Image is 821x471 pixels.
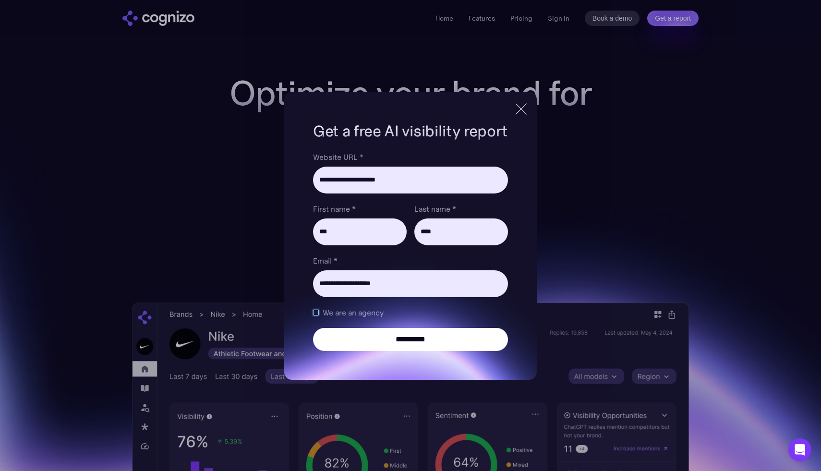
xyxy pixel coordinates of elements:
form: Brand Report Form [313,151,508,351]
label: Website URL * [313,151,508,163]
span: We are an agency [323,307,384,318]
h1: Get a free AI visibility report [313,121,508,142]
label: Last name * [414,203,508,215]
label: Email * [313,255,508,266]
div: Open Intercom Messenger [788,438,811,461]
label: First name * [313,203,407,215]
